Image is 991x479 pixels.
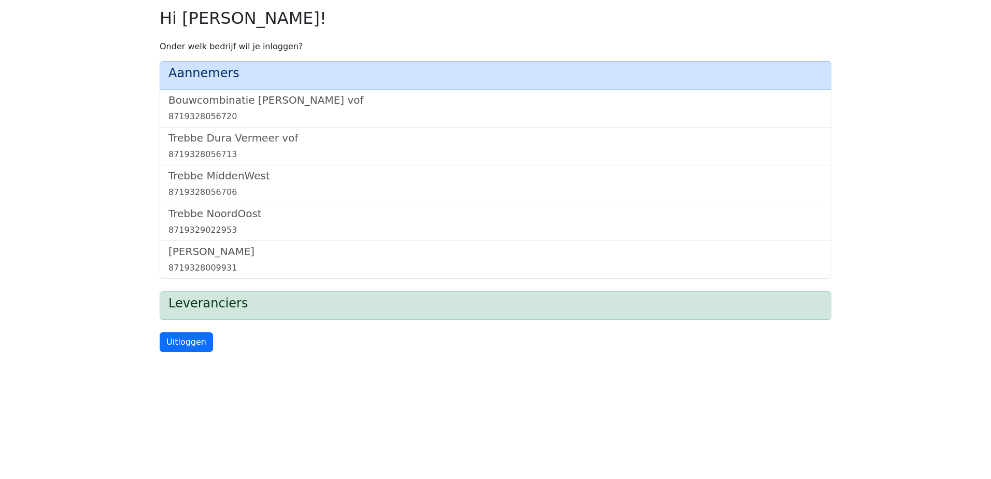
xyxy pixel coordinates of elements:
[168,224,823,236] div: 8719329022953
[160,332,213,352] a: Uitloggen
[168,94,823,123] a: Bouwcombinatie [PERSON_NAME] vof8719328056720
[168,170,823,199] a: Trebbe MiddenWest8719328056706
[168,132,823,161] a: Trebbe Dura Vermeer vof8719328056713
[168,148,823,161] div: 8719328056713
[168,110,823,123] div: 8719328056720
[168,207,823,220] h5: Trebbe NoordOost
[168,66,823,81] h4: Aannemers
[168,245,823,258] h5: [PERSON_NAME]
[160,40,831,53] p: Onder welk bedrijf wil je inloggen?
[168,132,823,144] h5: Trebbe Dura Vermeer vof
[168,186,823,199] div: 8719328056706
[168,207,823,236] a: Trebbe NoordOost8719329022953
[168,262,823,274] div: 8719328009931
[168,170,823,182] h5: Trebbe MiddenWest
[168,296,823,311] h4: Leveranciers
[160,8,831,28] h2: Hi [PERSON_NAME]!
[168,245,823,274] a: [PERSON_NAME]8719328009931
[168,94,823,106] h5: Bouwcombinatie [PERSON_NAME] vof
